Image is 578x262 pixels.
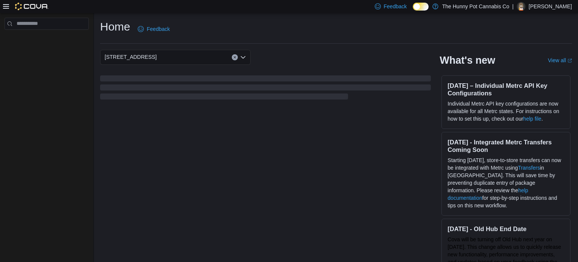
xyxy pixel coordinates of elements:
[512,2,514,11] p: |
[100,77,431,101] span: Loading
[448,225,564,233] h3: [DATE] - Old Hub End Date
[105,52,157,61] span: [STREET_ADDRESS]
[448,138,564,153] h3: [DATE] - Integrated Metrc Transfers Coming Soon
[548,57,572,63] a: View allExternal link
[442,2,509,11] p: The Hunny Pot Cannabis Co
[384,3,407,10] span: Feedback
[147,25,170,33] span: Feedback
[440,54,495,66] h2: What's new
[518,165,540,171] a: Transfers
[567,58,572,63] svg: External link
[5,31,89,49] nav: Complex example
[448,82,564,97] h3: [DATE] – Individual Metrc API Key Configurations
[523,116,541,122] a: help file
[529,2,572,11] p: [PERSON_NAME]
[15,3,49,10] img: Cova
[135,21,173,37] a: Feedback
[448,187,528,201] a: help documentation
[232,54,238,60] button: Clear input
[448,100,564,123] p: Individual Metrc API key configurations are now available for all Metrc states. For instructions ...
[517,2,526,11] div: Abu Dauda
[100,19,130,34] h1: Home
[448,156,564,209] p: Starting [DATE], store-to-store transfers can now be integrated with Metrc using in [GEOGRAPHIC_D...
[240,54,246,60] button: Open list of options
[413,3,429,11] input: Dark Mode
